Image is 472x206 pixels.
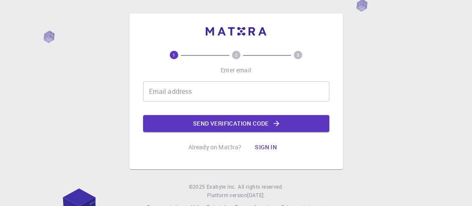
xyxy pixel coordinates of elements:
button: Send verification code [143,115,329,132]
span: [DATE] . [247,192,265,198]
a: Exabyte Inc. [207,183,236,191]
button: Sign in [248,139,284,156]
p: Enter email [221,66,251,74]
text: 3 [297,52,299,58]
a: [DATE]. [247,191,265,200]
span: Platform version [207,191,247,200]
text: 2 [235,52,237,58]
span: All rights reserved. [238,183,283,191]
text: 1 [173,52,175,58]
p: Already on Mat3ra? [188,143,242,151]
span: Exabyte Inc. [207,183,236,190]
span: © 2025 [189,183,207,191]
